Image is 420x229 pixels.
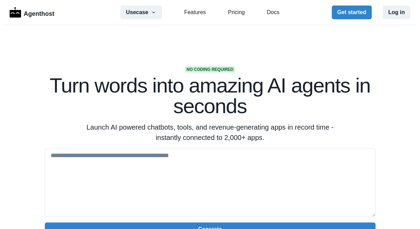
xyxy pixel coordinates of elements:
a: Features [184,8,206,17]
span: No coding required [185,66,235,73]
p: Launch AI powered chatbots, tools, and revenue-generating apps in record time - instantly connect... [78,122,342,143]
a: Docs [267,8,279,17]
p: Agenthost [24,7,54,19]
button: Get started [332,6,372,19]
h1: Turn words into amazing AI agents in seconds [45,75,376,117]
button: Usecase [120,6,162,19]
button: Log in [383,6,410,19]
a: LogoAgenthost [10,7,54,19]
img: Logo [10,7,21,18]
a: Pricing [228,8,245,17]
